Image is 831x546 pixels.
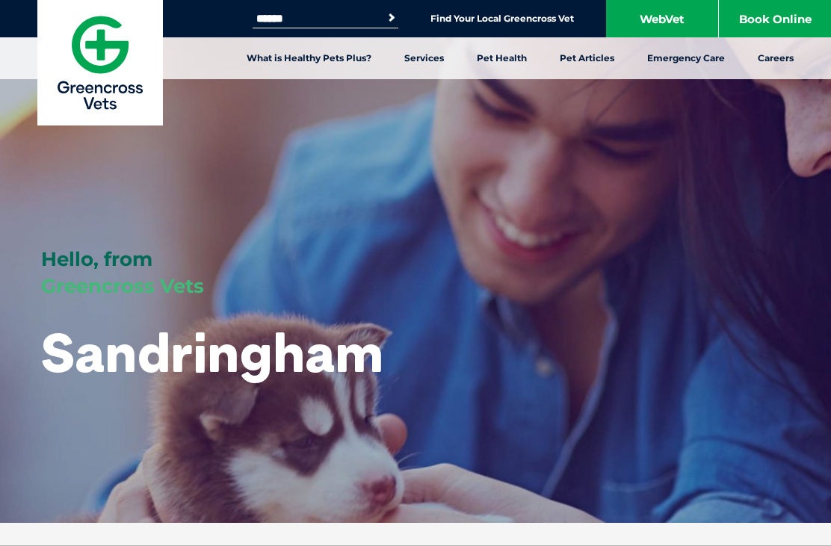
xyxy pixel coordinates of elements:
[41,274,204,298] span: Greencross Vets
[430,13,574,25] a: Find Your Local Greencross Vet
[41,323,383,382] h1: Sandringham
[460,37,543,79] a: Pet Health
[41,247,152,271] span: Hello, from
[388,37,460,79] a: Services
[631,37,741,79] a: Emergency Care
[543,37,631,79] a: Pet Articles
[230,37,388,79] a: What is Healthy Pets Plus?
[384,10,399,25] button: Search
[741,37,810,79] a: Careers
